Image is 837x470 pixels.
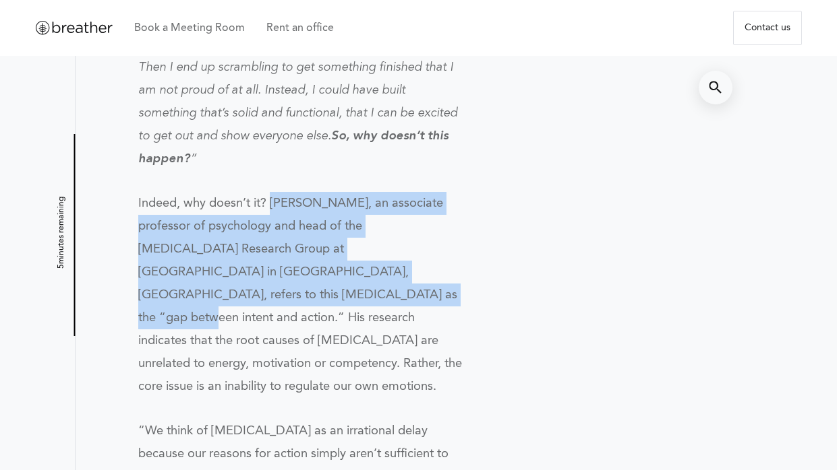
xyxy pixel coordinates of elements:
span: ” [190,153,197,165]
i: So, why doesn’t this happen? [138,130,449,165]
span: Indeed, why doesn’t it? [PERSON_NAME], an associate professor of psychology and head of the [MEDI... [138,197,462,393]
h5: minutes remaining [53,132,69,334]
span: 5 [57,264,65,269]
